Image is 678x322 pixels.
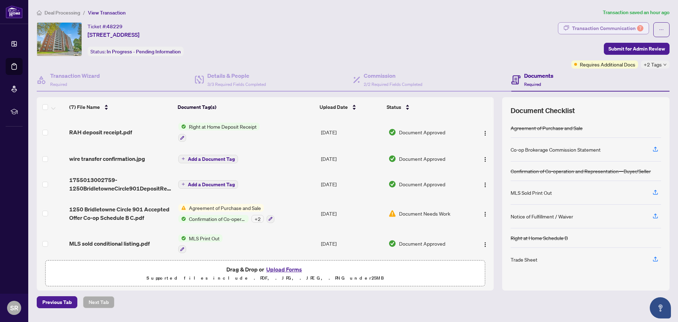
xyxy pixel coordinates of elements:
button: Logo [480,178,491,190]
h4: Documents [524,71,553,80]
button: Logo [480,208,491,219]
img: Status Icon [178,234,186,242]
button: Submit for Admin Review [604,43,670,55]
button: Logo [480,127,491,138]
li: / [83,8,85,17]
span: Drag & Drop or [226,265,304,274]
img: Status Icon [178,204,186,212]
button: Upload Forms [264,265,304,274]
span: Add a Document Tag [188,182,235,187]
button: Next Tab [83,296,114,308]
h4: Details & People [207,71,266,80]
th: Document Tag(s) [175,97,316,117]
span: 48229 [107,23,123,30]
img: Document Status [388,155,396,163]
h4: Transaction Wizard [50,71,100,80]
span: Upload Date [320,103,348,111]
th: (7) File Name [66,97,175,117]
img: Document Status [388,210,396,217]
p: Supported files include .PDF, .JPG, .JPEG, .PNG under 25 MB [50,274,481,282]
span: Deal Processing [44,10,80,16]
div: Right at Home Schedule B [511,234,568,242]
span: RAH deposit receipt.pdf [69,128,132,136]
span: Document Approved [399,155,445,163]
img: Status Icon [178,123,186,130]
span: MLS sold conditional listing.pdf [69,239,150,248]
span: Drag & Drop orUpload FormsSupported files include .PDF, .JPG, .JPEG, .PNG under25MB [46,260,485,287]
span: Submit for Admin Review [608,43,665,54]
img: logo [6,5,23,18]
span: Document Approved [399,240,445,247]
button: Add a Document Tag [178,180,238,189]
span: Document Approved [399,180,445,188]
span: Confirmation of Co-operation and Representation—Buyer/Seller [186,215,249,223]
span: Document Checklist [511,106,575,116]
span: plus [182,182,185,186]
img: Logo [482,182,488,188]
div: Co-op Brokerage Commission Statement [511,146,601,153]
button: Status IconMLS Print Out [178,234,222,253]
img: IMG-E12315941_1.jpg [37,23,82,56]
span: (7) File Name [69,103,100,111]
div: + 2 [251,215,264,223]
img: Document Status [388,180,396,188]
button: Add a Document Tag [178,155,238,163]
span: Right at Home Deposit Receipt [186,123,260,130]
button: Status IconAgreement of Purchase and SaleStatus IconConfirmation of Co-operation and Representati... [178,204,274,223]
button: Logo [480,153,491,164]
td: [DATE] [318,198,386,229]
button: Logo [480,238,491,249]
span: Status [387,103,401,111]
span: home [37,10,42,15]
span: ellipsis [659,27,664,32]
span: 3/3 Required Fields Completed [207,82,266,87]
div: MLS Sold Print Out [511,189,552,197]
button: Add a Document Tag [178,180,238,189]
span: Required [524,82,541,87]
button: Add a Document Tag [178,154,238,163]
span: +2 Tags [644,60,662,69]
img: Logo [482,157,488,162]
span: View Transaction [88,10,126,16]
span: Agreement of Purchase and Sale [186,204,264,212]
span: [STREET_ADDRESS] [88,30,139,39]
span: 1755013002759-1250BridletowneCircle901DepositReceipt.jpg [69,176,173,193]
span: down [663,63,667,66]
span: wire transfer confirmation.jpg [69,154,145,163]
h4: Commission [364,71,422,80]
span: Document Needs Work [399,210,450,217]
td: [DATE] [318,117,386,147]
article: Transaction saved an hour ago [603,8,670,17]
span: 1250 Bridletowne Circle 901 Accepted Offer Co-op Schedule B C.pdf [69,205,173,222]
img: Logo [482,130,488,136]
td: [DATE] [318,170,386,198]
th: Status [384,97,468,117]
button: Status IconRight at Home Deposit Receipt [178,123,260,142]
button: Previous Tab [37,296,77,308]
img: Document Status [388,240,396,247]
img: Document Status [388,128,396,136]
div: Notice of Fulfillment / Waiver [511,212,573,220]
button: Transaction Communication7 [558,22,649,34]
span: MLS Print Out [186,234,222,242]
span: SR [10,303,18,313]
span: 2/2 Required Fields Completed [364,82,422,87]
span: Document Approved [399,128,445,136]
button: Open asap [650,297,671,318]
div: Ticket #: [88,22,123,30]
div: Confirmation of Co-operation and Representation—Buyer/Seller [511,167,651,175]
div: Agreement of Purchase and Sale [511,124,583,132]
span: Required [50,82,67,87]
img: Logo [482,211,488,217]
th: Upload Date [317,97,384,117]
div: Transaction Communication [572,23,643,34]
td: [DATE] [318,147,386,170]
span: Requires Additional Docs [580,60,635,68]
span: plus [182,157,185,160]
img: Logo [482,242,488,247]
div: Status: [88,47,184,56]
span: Previous Tab [42,297,72,308]
span: In Progress - Pending Information [107,48,181,55]
div: Trade Sheet [511,256,537,263]
td: [DATE] [318,229,386,259]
